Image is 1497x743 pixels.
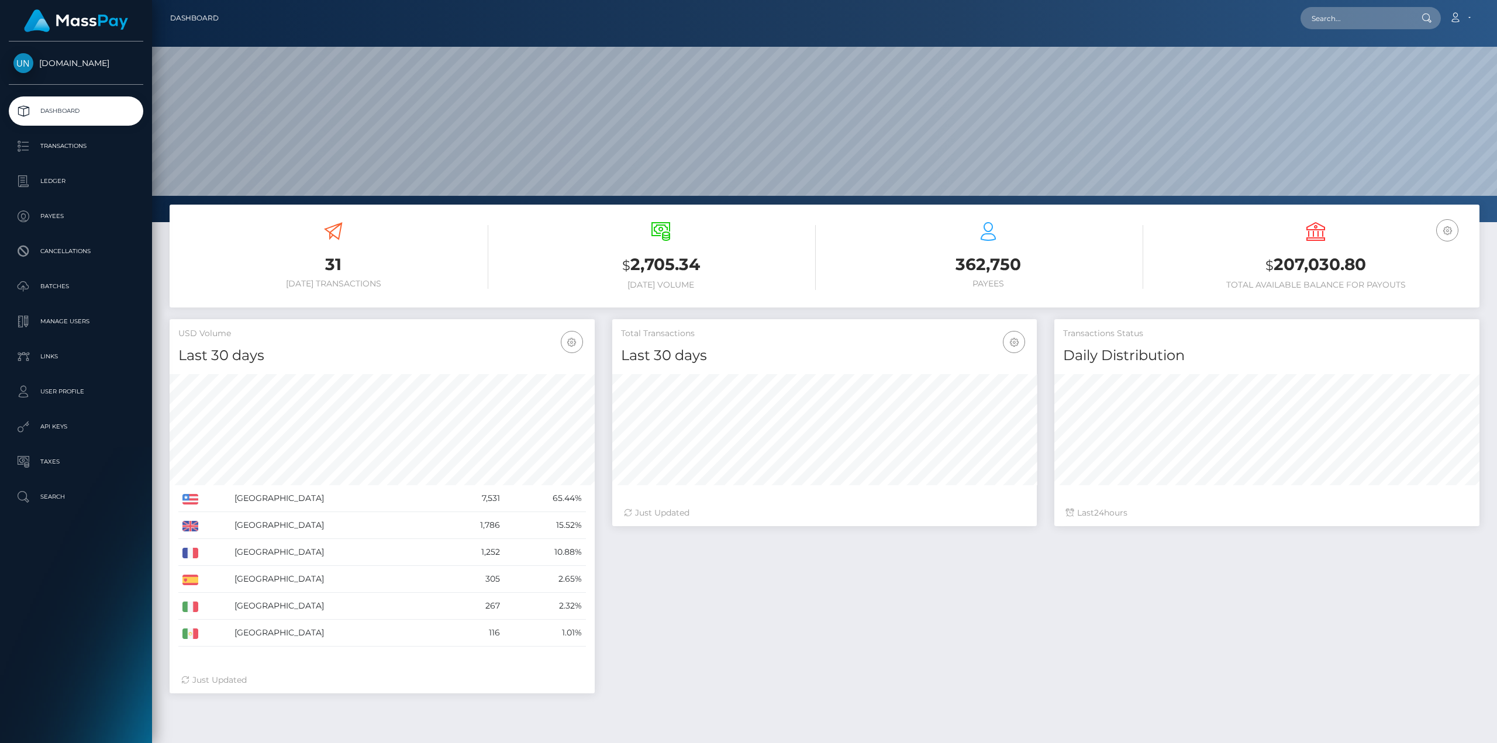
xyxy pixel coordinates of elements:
[9,132,143,161] a: Transactions
[443,539,504,566] td: 1,252
[13,208,139,225] p: Payees
[1066,507,1468,519] div: Last hours
[13,418,139,436] p: API Keys
[9,58,143,68] span: [DOMAIN_NAME]
[504,593,585,620] td: 2.32%
[9,342,143,371] a: Links
[443,566,504,593] td: 305
[182,548,198,558] img: FR.png
[230,620,443,647] td: [GEOGRAPHIC_DATA]
[9,307,143,336] a: Manage Users
[504,620,585,647] td: 1.01%
[504,539,585,566] td: 10.88%
[182,575,198,585] img: ES.png
[9,167,143,196] a: Ledger
[181,674,583,686] div: Just Updated
[24,9,128,32] img: MassPay Logo
[230,566,443,593] td: [GEOGRAPHIC_DATA]
[621,328,1029,340] h5: Total Transactions
[13,348,139,365] p: Links
[1063,345,1471,366] h4: Daily Distribution
[1063,328,1471,340] h5: Transactions Status
[833,279,1143,289] h6: Payees
[230,485,443,512] td: [GEOGRAPHIC_DATA]
[182,602,198,612] img: IT.png
[178,345,586,366] h4: Last 30 days
[182,628,198,639] img: MX.png
[9,377,143,406] a: User Profile
[1094,507,1104,518] span: 24
[9,482,143,512] a: Search
[230,512,443,539] td: [GEOGRAPHIC_DATA]
[170,6,219,30] a: Dashboard
[13,453,139,471] p: Taxes
[1265,257,1274,274] small: $
[624,507,1026,519] div: Just Updated
[182,494,198,504] img: US.png
[621,345,1029,366] h4: Last 30 days
[13,313,139,330] p: Manage Users
[9,237,143,266] a: Cancellations
[13,137,139,155] p: Transactions
[622,257,630,274] small: $
[182,521,198,531] img: GB.png
[9,272,143,301] a: Batches
[13,383,139,400] p: User Profile
[504,485,585,512] td: 65.44%
[506,253,816,277] h3: 2,705.34
[13,488,139,506] p: Search
[443,593,504,620] td: 267
[9,202,143,231] a: Payees
[13,53,33,73] img: Unlockt.me
[13,278,139,295] p: Batches
[13,243,139,260] p: Cancellations
[833,253,1143,276] h3: 362,750
[178,328,586,340] h5: USD Volume
[1161,280,1471,290] h6: Total Available Balance for Payouts
[9,96,143,126] a: Dashboard
[13,102,139,120] p: Dashboard
[178,279,488,289] h6: [DATE] Transactions
[1301,7,1410,29] input: Search...
[504,566,585,593] td: 2.65%
[1161,253,1471,277] h3: 207,030.80
[506,280,816,290] h6: [DATE] Volume
[504,512,585,539] td: 15.52%
[178,253,488,276] h3: 31
[443,512,504,539] td: 1,786
[443,485,504,512] td: 7,531
[230,593,443,620] td: [GEOGRAPHIC_DATA]
[443,620,504,647] td: 116
[230,539,443,566] td: [GEOGRAPHIC_DATA]
[9,412,143,441] a: API Keys
[13,172,139,190] p: Ledger
[9,447,143,476] a: Taxes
